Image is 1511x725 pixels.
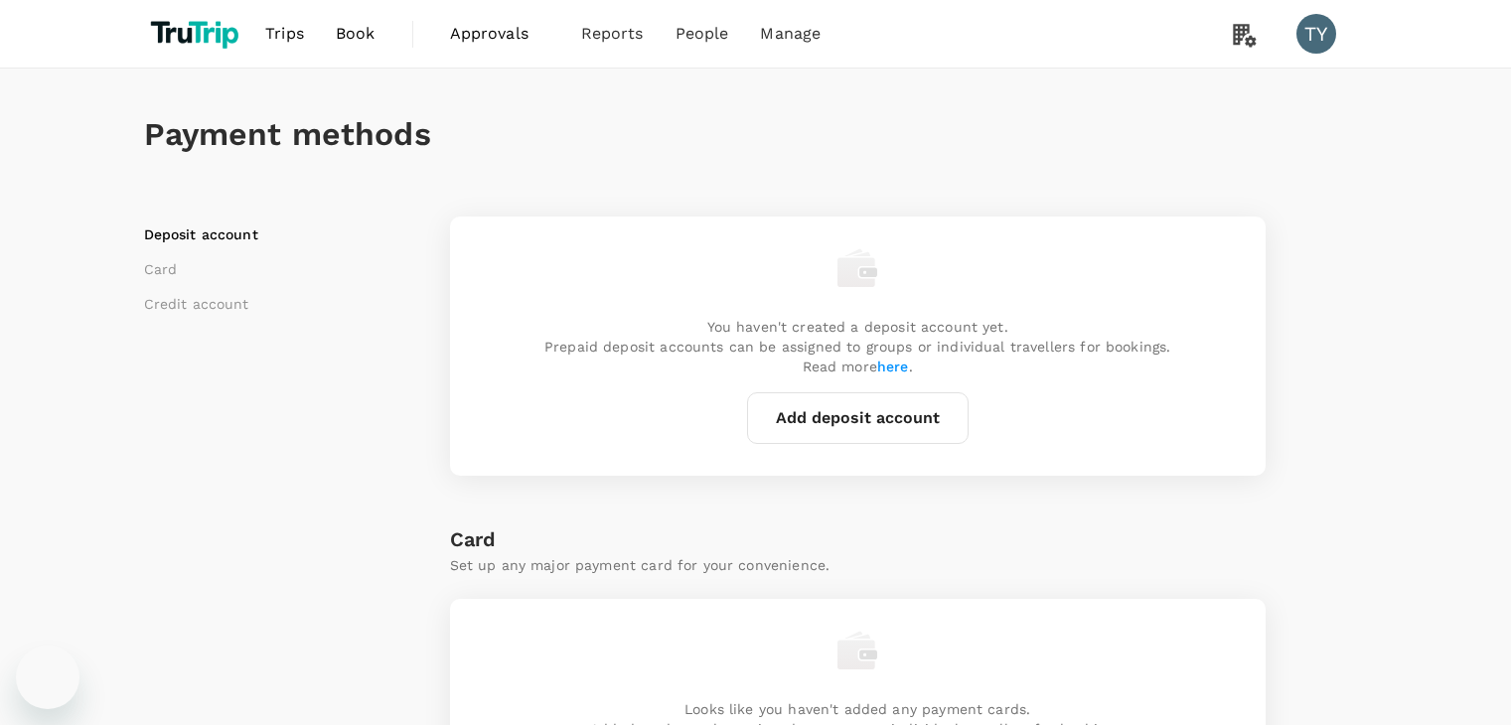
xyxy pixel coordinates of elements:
span: Approvals [450,22,549,46]
span: People [676,22,729,46]
a: here [877,359,909,374]
img: TruTrip logo [144,12,250,56]
span: Manage [760,22,821,46]
h1: Payment methods [144,116,1368,153]
span: Trips [265,22,304,46]
img: empty [837,248,877,288]
iframe: Button to launch messaging window [16,646,79,709]
li: Card [144,259,392,279]
p: Set up any major payment card for your convenience. [450,555,1266,575]
span: Reports [581,22,644,46]
button: Add deposit account [747,392,969,444]
img: empty [837,631,877,670]
div: TY [1296,14,1336,54]
li: Deposit account [144,224,392,244]
h6: Card [450,523,1266,555]
li: Credit account [144,294,392,314]
span: Book [336,22,376,46]
p: You haven't created a deposit account yet. Prepaid deposit accounts can be assigned to groups or ... [544,317,1170,376]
